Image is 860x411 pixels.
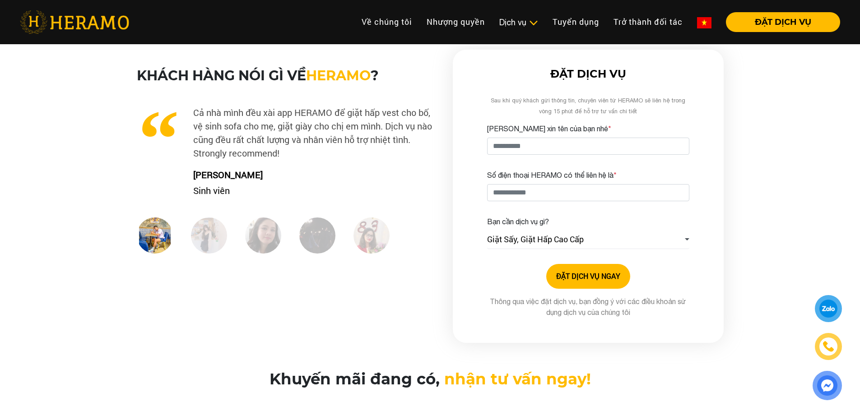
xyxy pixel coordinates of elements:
[487,216,549,227] label: Bạn cần dịch vụ gì?
[354,12,419,32] a: Về chúng tôi
[499,16,538,28] div: Dịch vụ
[719,18,840,26] a: ĐẶT DỊCH VỤ
[245,217,281,254] img: HP3.jpg
[306,67,371,84] span: HERAMO
[726,12,840,32] button: ĐẶT DỊCH VỤ
[419,12,492,32] a: Nhượng quyền
[487,123,611,134] label: [PERSON_NAME] xin tên của bạn nhé
[487,233,584,245] span: Giặt Sấy, Giặt Hấp Cao Cấp
[545,12,606,32] a: Tuyển dụng
[816,334,841,359] a: phone-icon
[697,17,711,28] img: vn-flag.png
[529,18,538,28] img: subToggleIcon
[20,10,129,34] img: heramo-logo.png
[606,12,690,32] a: Trở thành đối tác
[823,341,835,352] img: phone-icon
[186,168,438,181] p: [PERSON_NAME]
[299,217,335,254] img: HP4.jpg
[491,97,685,115] span: Sau khi quý khách gửi thông tin, chuyên viên từ HERAMO sẽ liên hệ trong vòng 15 phút để hỗ trợ tư...
[444,369,591,388] span: nhận tư vấn ngay!
[137,68,438,84] h2: Khách hàng nói gì về ?
[191,217,227,254] img: HP2.jpg
[137,217,173,254] img: HP1.jpg
[487,68,689,81] h3: ĐẶT DỊCH VỤ
[353,217,390,254] img: HP5.jpg
[186,184,438,197] p: Sinh viên
[546,264,630,289] button: ĐẶT DỊCH VỤ NGAY
[490,297,686,316] span: Thông qua việc đặt dịch vụ, bạn đồng ý với các điều khoản sử dụng dịch vụ của chúng tôi
[487,170,617,180] label: Số điện thoại HERAMO có thể liên hệ là
[137,106,438,160] p: Cả nhà mình đều xài app HERAMO để giặt hấp vest cho bố, vệ sinh sofa cho mẹ, giặt giày cho chị em...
